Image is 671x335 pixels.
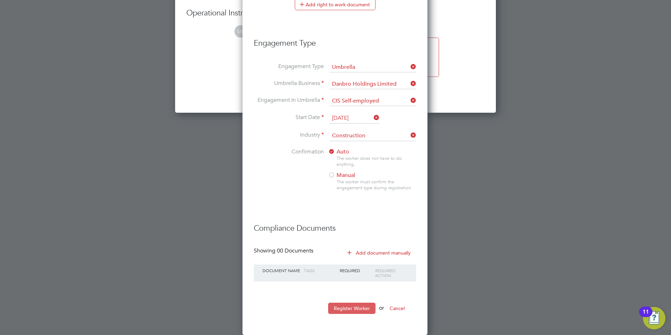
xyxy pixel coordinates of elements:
h3: Operational Instructions & Comments [186,8,485,18]
div: The worker must confirm the engagement type during registration. [337,179,416,191]
button: Cancel [384,303,410,314]
span: 00 Documents [277,247,313,254]
div: Document Name [261,264,302,276]
button: Register Worker [328,303,376,314]
div: Tags [302,264,338,276]
input: Select one [330,113,379,124]
input: Search for... [330,79,416,89]
span: Auto [328,148,349,155]
button: Open Resource Center, 11 new notifications [643,307,665,329]
button: Add document manually [342,247,416,258]
input: Search for... [330,96,416,106]
span: Manual [328,172,355,179]
label: Start Date [254,114,324,121]
div: The worker does not have to do anything. [337,156,416,167]
label: Umbrella Business [254,80,324,87]
h3: Engagement Type [254,31,416,48]
li: or [254,303,416,321]
div: Required Action [373,264,409,281]
div: Required [338,264,374,276]
input: Search for... [330,131,416,141]
h3: Compliance Documents [254,216,416,234]
span: LE [234,25,247,38]
label: Confirmation [254,148,324,156]
label: Engagement In Umbrella [254,97,324,104]
label: Industry [254,131,324,139]
div: 11 [643,312,649,321]
div: Showing [254,247,315,255]
label: Engagement Type [254,63,324,70]
input: Select one [330,63,416,72]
